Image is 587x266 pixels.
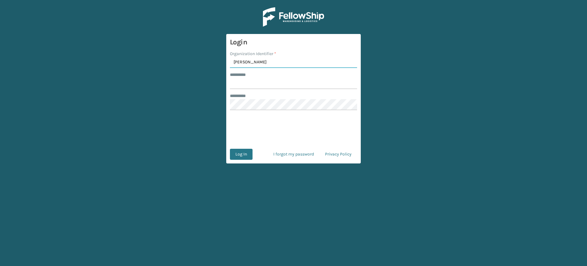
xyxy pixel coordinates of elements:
[230,38,357,47] h3: Login
[247,118,340,141] iframe: reCAPTCHA
[268,149,319,160] a: I forgot my password
[230,51,276,57] label: Organization Identifier
[319,149,357,160] a: Privacy Policy
[230,149,253,160] button: Log In
[263,7,324,27] img: Logo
